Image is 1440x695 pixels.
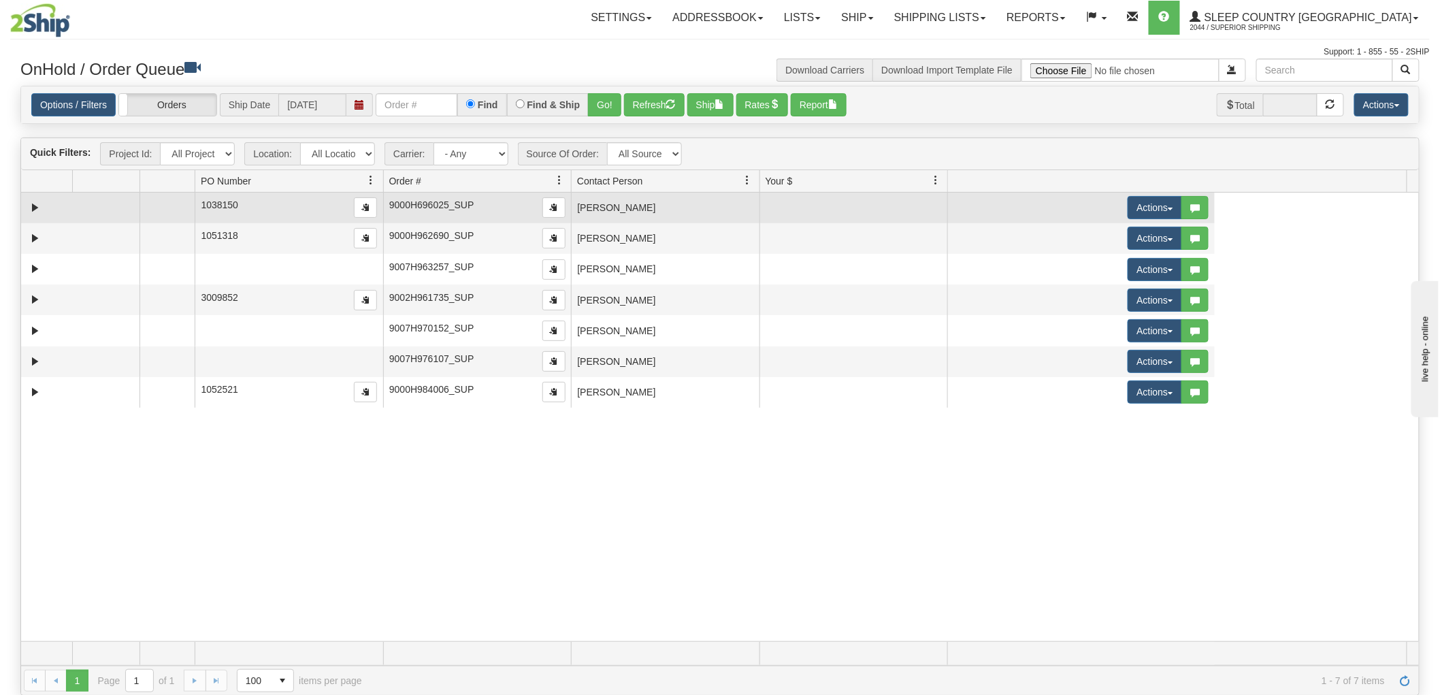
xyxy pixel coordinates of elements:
a: Expand [27,353,44,370]
a: Expand [27,323,44,340]
button: Rates [736,93,789,116]
span: Source Of Order: [518,142,608,165]
span: 2044 / Superior Shipping [1190,21,1292,35]
button: Search [1392,59,1420,82]
label: Find & Ship [527,100,580,110]
span: 1038150 [201,199,238,210]
button: Actions [1354,93,1409,116]
h3: OnHold / Order Queue [20,59,710,78]
input: Import [1021,59,1220,82]
a: Download Import Template File [881,65,1013,76]
button: Actions [1128,258,1182,281]
a: Settings [580,1,662,35]
div: live help - online [10,12,126,22]
a: Lists [774,1,831,35]
button: Actions [1128,227,1182,250]
span: Carrier: [384,142,433,165]
span: 9007H976107_SUP [389,353,474,364]
input: Order # [376,93,457,116]
a: PO Number filter column settings [360,169,383,192]
span: Sleep Country [GEOGRAPHIC_DATA] [1201,12,1412,23]
button: Copy to clipboard [542,382,566,402]
label: Orders [119,94,216,116]
td: [PERSON_NAME] [571,223,759,254]
span: 100 [246,674,263,688]
span: 1051318 [201,230,238,241]
span: 3009852 [201,292,238,303]
a: Refresh [1394,670,1416,692]
button: Report [791,93,847,116]
a: Shipping lists [884,1,996,35]
td: [PERSON_NAME] [571,377,759,408]
span: Page 1 [66,670,88,692]
a: Order # filter column settings [548,169,571,192]
button: Copy to clipboard [542,197,566,218]
img: logo2044.jpg [10,3,70,37]
span: Total [1217,93,1264,116]
a: Expand [27,199,44,216]
span: Page of 1 [98,669,175,692]
button: Refresh [624,93,685,116]
button: Copy to clipboard [542,351,566,372]
a: Expand [27,384,44,401]
button: Copy to clipboard [354,228,377,248]
button: Actions [1128,289,1182,312]
span: 9007H970152_SUP [389,323,474,334]
span: Location: [244,142,300,165]
span: Your $ [766,174,793,188]
span: 1052521 [201,384,238,395]
input: Search [1256,59,1393,82]
td: [PERSON_NAME] [571,315,759,346]
button: Ship [687,93,734,116]
span: Ship Date [220,93,278,116]
span: 9000H696025_SUP [389,199,474,210]
span: Contact Person [577,174,643,188]
a: Contact Person filter column settings [736,169,759,192]
button: Go! [588,93,621,116]
a: Options / Filters [31,93,116,116]
a: Download Carriers [785,65,864,76]
div: Support: 1 - 855 - 55 - 2SHIP [10,46,1430,58]
span: 9002H961735_SUP [389,292,474,303]
a: Expand [27,291,44,308]
a: Ship [831,1,883,35]
div: grid toolbar [21,138,1419,170]
span: 1 - 7 of 7 items [381,675,1385,686]
span: Project Id: [100,142,160,165]
iframe: chat widget [1409,278,1439,417]
input: Page 1 [126,670,153,692]
button: Copy to clipboard [354,290,377,310]
label: Find [478,100,498,110]
a: Sleep Country [GEOGRAPHIC_DATA] 2044 / Superior Shipping [1180,1,1429,35]
span: 9000H984006_SUP [389,384,474,395]
span: 9007H963257_SUP [389,261,474,272]
label: Quick Filters: [30,146,91,159]
td: [PERSON_NAME] [571,193,759,223]
button: Copy to clipboard [354,382,377,402]
button: Actions [1128,381,1182,404]
a: Expand [27,261,44,278]
button: Copy to clipboard [542,321,566,341]
td: [PERSON_NAME] [571,285,759,315]
span: Page sizes drop down [237,669,294,692]
a: Expand [27,230,44,247]
a: Your $ filter column settings [924,169,947,192]
button: Actions [1128,319,1182,342]
span: PO Number [201,174,251,188]
button: Copy to clipboard [542,290,566,310]
span: 9000H962690_SUP [389,230,474,241]
span: items per page [237,669,362,692]
a: Addressbook [662,1,774,35]
a: Reports [996,1,1076,35]
span: Order # [389,174,421,188]
span: select [272,670,293,692]
button: Copy to clipboard [354,197,377,218]
button: Copy to clipboard [542,228,566,248]
td: [PERSON_NAME] [571,254,759,285]
button: Actions [1128,196,1182,219]
button: Copy to clipboard [542,259,566,280]
td: [PERSON_NAME] [571,346,759,377]
button: Actions [1128,350,1182,373]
